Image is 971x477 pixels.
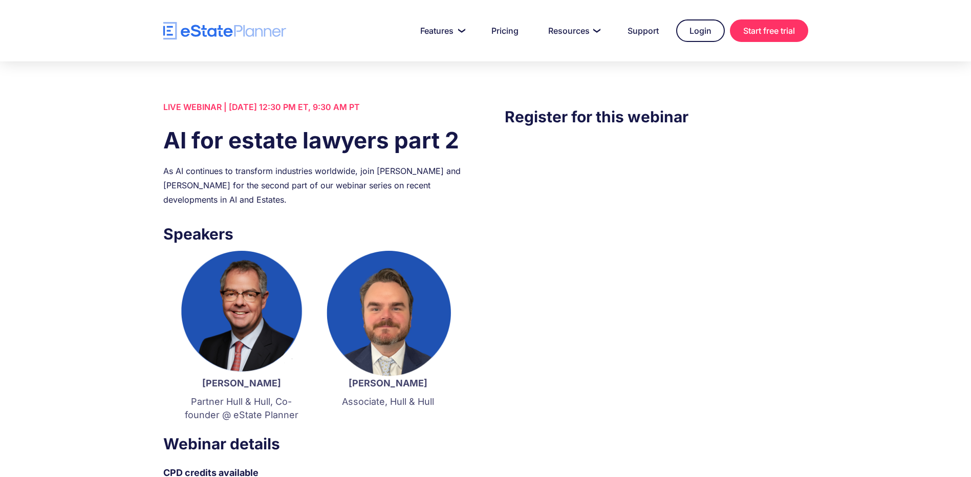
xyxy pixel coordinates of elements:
[163,222,466,246] h3: Speakers
[202,378,281,388] strong: [PERSON_NAME]
[179,395,305,422] p: Partner Hull & Hull, Co-founder @ eState Planner
[505,149,808,323] iframe: Form 0
[163,22,286,40] a: home
[676,19,725,42] a: Login
[730,19,808,42] a: Start free trial
[536,20,610,41] a: Resources
[479,20,531,41] a: Pricing
[505,105,808,128] h3: Register for this webinar
[408,20,474,41] a: Features
[325,395,451,408] p: Associate, Hull & Hull
[349,378,427,388] strong: [PERSON_NAME]
[163,164,466,207] div: As AI continues to transform industries worldwide, join [PERSON_NAME] and [PERSON_NAME] for the s...
[163,432,466,456] h3: Webinar details
[615,20,671,41] a: Support
[163,124,466,156] h1: AI for estate lawyers part 2
[163,100,466,114] div: LIVE WEBINAR | [DATE] 12:30 PM ET, 9:30 AM PT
